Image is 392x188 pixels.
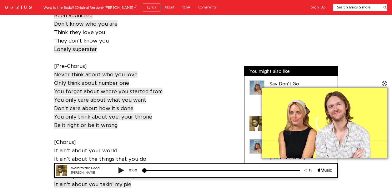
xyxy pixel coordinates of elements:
div: Word to the Badd!! (Original Version) - [PERSON_NAME] [43,4,137,10]
div: Cover art for Word to the Badd!! by Jermaine Jackson [249,116,264,131]
a: Never think about who you loveOnly think about number oneYou forget about where you started fromY... [54,70,163,129]
a: Lonely superstar [54,45,97,53]
div: [PERSON_NAME] [22,8,59,12]
div: Cover art for Say Don’t Go (Taylor’s Version) [From the Vault] by Taylor Swift [249,80,264,95]
div: Word to the Badd!! [22,3,59,8]
a: Cover art for Is It Over Now? (Taylor’s Version) [From the Vault] by Taylor SwiftIs It Over Now? ... [244,135,338,171]
a: Comments [194,3,220,12]
a: Lyrics [143,3,160,12]
input: Search lyrics & more [333,5,380,10]
div: Cover art for Is It Over Now? (Taylor’s Version) [From the Vault] by Taylor Swift [249,139,264,154]
div: You might also like [244,66,338,76]
img: 72x72bb.jpg [7,2,18,13]
a: About [160,3,178,12]
div: -5:18 [251,5,269,10]
div: Say Don’t Go ([PERSON_NAME] Version) [From the Vault] [269,80,333,103]
a: Cover art for Word to the Badd!! by Jermaine JacksonWord to the Badd!![PERSON_NAME] [244,112,338,135]
button: Sign Up [311,5,326,10]
div: [PERSON_NAME] [269,161,333,167]
span: Never think about who you love Only think about number one You forget about where you started fro... [54,71,163,129]
a: Been abductedDon't know who you are [54,11,118,28]
a: Cover art for Say Don’t Go (Taylor’s Version) [From the Vault] by Taylor SwiftSay Don’t Go ([PERS... [244,76,338,112]
a: Q&A [178,3,194,12]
